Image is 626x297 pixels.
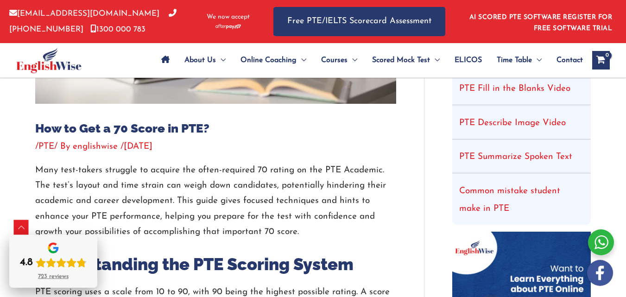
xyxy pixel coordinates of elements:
[365,44,447,76] a: Scored Mock TestMenu Toggle
[459,84,570,93] a: PTE Fill in the Blanks Video
[455,44,482,76] span: ELICOS
[592,51,610,70] a: View Shopping Cart, empty
[154,44,583,76] nav: Site Navigation: Main Menu
[38,142,54,151] a: PTE
[556,44,583,76] span: Contact
[233,44,314,76] a: Online CoachingMenu Toggle
[207,13,250,22] span: We now accept
[216,44,226,76] span: Menu Toggle
[73,142,118,151] span: englishwise
[20,256,87,269] div: Rating: 4.8 out of 5
[469,14,613,32] a: AI SCORED PTE SOFTWARE REGISTER FOR FREE SOFTWARE TRIAL
[16,48,82,73] img: cropped-ew-logo
[348,44,357,76] span: Menu Toggle
[532,44,542,76] span: Menu Toggle
[587,260,613,286] img: white-facebook.png
[35,253,396,275] h2: Understanding the PTE Scoring System
[321,44,348,76] span: Courses
[297,44,306,76] span: Menu Toggle
[38,273,69,280] div: 723 reviews
[549,44,583,76] a: Contact
[459,119,566,127] a: PTE Describe Image Video
[124,142,152,151] span: [DATE]
[20,256,33,269] div: 4.8
[459,187,560,213] a: Common mistake student make in PTE
[90,25,145,33] a: 1300 000 783
[464,6,617,37] aside: Header Widget 1
[9,10,177,33] a: [PHONE_NUMBER]
[35,163,396,240] p: Many test-takers struggle to acquire the often-required 70 rating on the PTE Academic. The test’s...
[273,7,445,36] a: Free PTE/IELTS Scorecard Assessment
[35,140,396,153] div: / / By /
[459,152,572,161] a: PTE Summarize Spoken Text
[430,44,440,76] span: Menu Toggle
[314,44,365,76] a: CoursesMenu Toggle
[497,44,532,76] span: Time Table
[240,44,297,76] span: Online Coaching
[447,44,489,76] a: ELICOS
[177,44,233,76] a: About UsMenu Toggle
[184,44,216,76] span: About Us
[489,44,549,76] a: Time TableMenu Toggle
[9,10,159,18] a: [EMAIL_ADDRESS][DOMAIN_NAME]
[35,121,396,136] h1: How to Get a 70 Score in PTE?
[215,24,241,29] img: Afterpay-Logo
[73,142,120,151] a: englishwise
[372,44,430,76] span: Scored Mock Test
